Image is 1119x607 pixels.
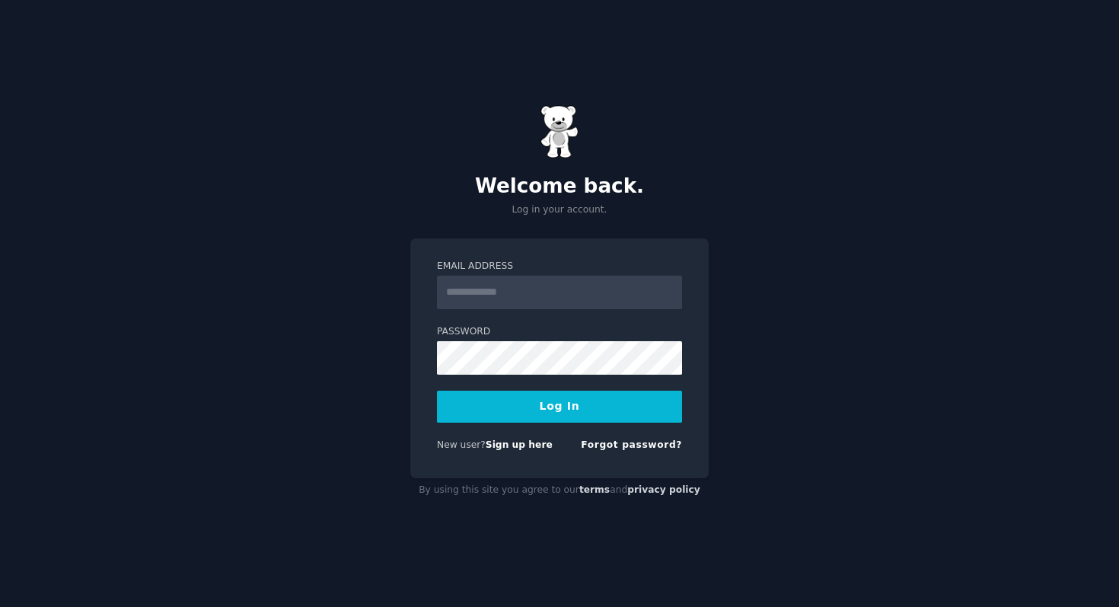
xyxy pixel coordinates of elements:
button: Log In [437,391,682,423]
a: Forgot password? [581,439,682,450]
a: terms [579,484,610,495]
label: Password [437,325,682,339]
img: Gummy Bear [540,105,579,158]
div: By using this site you agree to our and [410,478,709,503]
span: New user? [437,439,486,450]
label: Email Address [437,260,682,273]
h2: Welcome back. [410,174,709,199]
p: Log in your account. [410,203,709,217]
a: Sign up here [486,439,553,450]
a: privacy policy [627,484,700,495]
